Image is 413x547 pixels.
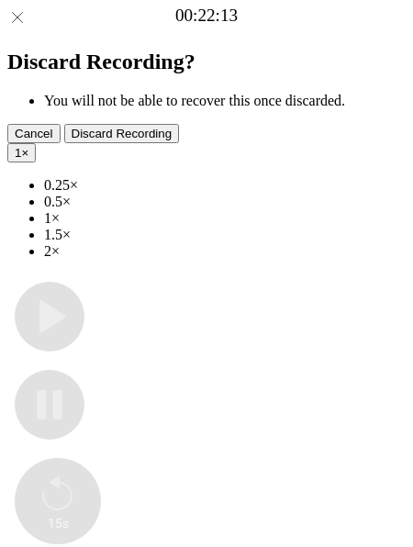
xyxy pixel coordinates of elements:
button: Cancel [7,124,61,143]
a: 00:22:13 [175,6,238,26]
li: 0.5× [44,194,406,210]
li: 0.25× [44,177,406,194]
button: Discard Recording [64,124,180,143]
li: 1.5× [44,227,406,243]
li: You will not be able to recover this once discarded. [44,93,406,109]
span: 1 [15,146,21,160]
li: 1× [44,210,406,227]
button: 1× [7,143,36,162]
h2: Discard Recording? [7,50,406,74]
li: 2× [44,243,406,260]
